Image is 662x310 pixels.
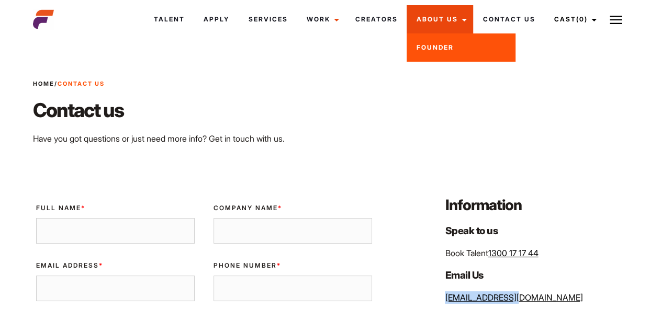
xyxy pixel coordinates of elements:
[576,15,587,23] span: (0)
[33,9,54,30] img: cropped-aefm-brand-fav-22-square.png
[445,195,629,215] h3: Information
[488,248,538,258] a: 1300 17 17 44
[407,33,515,62] a: Founder
[407,5,473,33] a: About Us
[345,5,407,33] a: Creators
[445,247,629,259] p: Book Talent
[58,80,105,87] strong: Contact Us
[445,268,629,283] h4: Email Us
[610,14,622,26] img: Burger icon
[194,5,239,33] a: Apply
[33,79,105,88] span: /
[214,203,372,213] label: Company Name
[214,261,372,270] label: Phone Number
[297,5,345,33] a: Work
[544,5,603,33] a: Cast(0)
[36,261,195,270] label: Email Address
[33,97,477,124] h2: Contact us
[239,5,297,33] a: Services
[33,132,477,145] p: Have you got questions or just need more info? Get in touch with us.
[445,223,629,238] h4: Speak to us
[144,5,194,33] a: Talent
[445,292,582,303] a: [EMAIL_ADDRESS][DOMAIN_NAME]
[473,5,544,33] a: Contact Us
[36,203,195,213] label: Full Name
[33,80,54,87] a: Home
